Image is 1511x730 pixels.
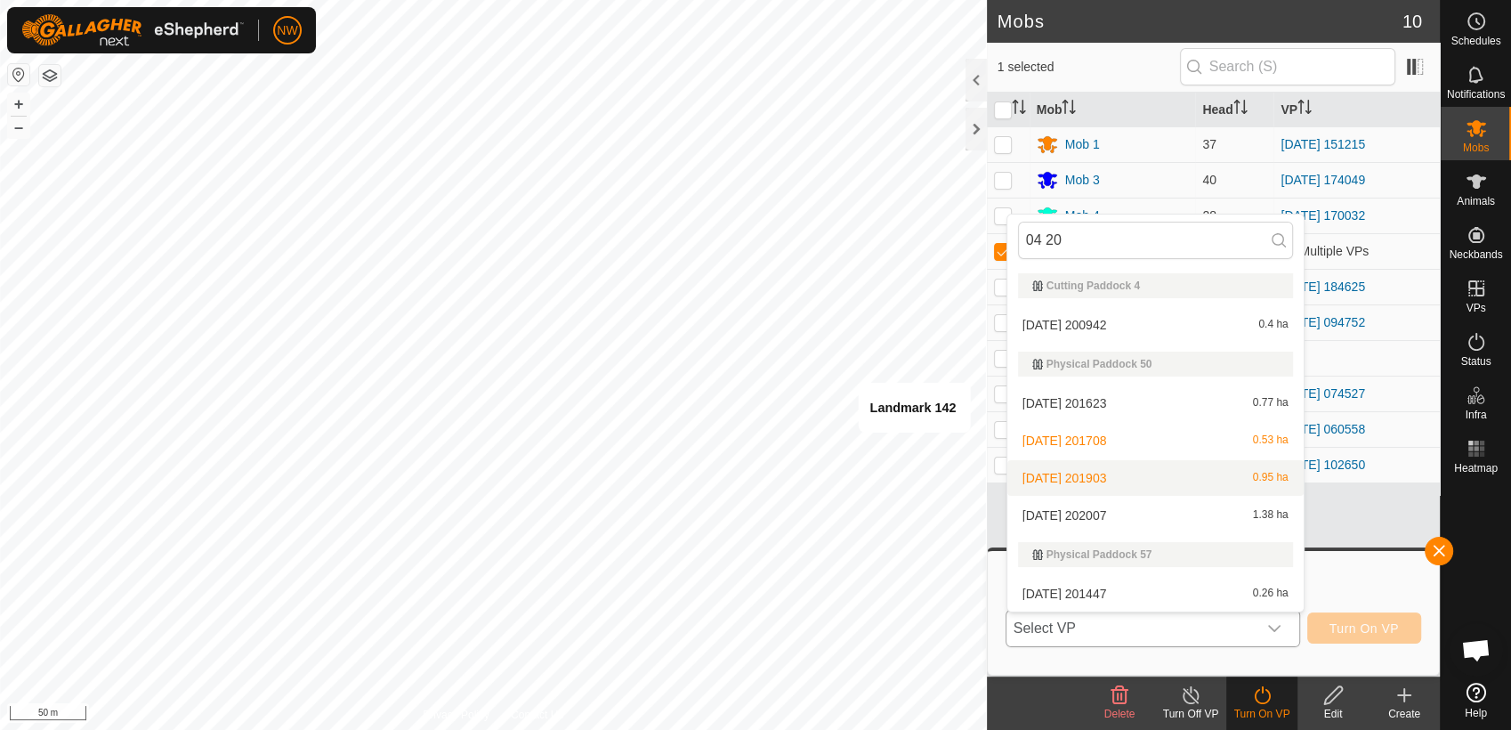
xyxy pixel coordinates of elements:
[1281,208,1365,223] a: [DATE] 170032
[1065,171,1100,190] div: Mob 3
[1465,708,1487,718] span: Help
[1369,706,1440,722] div: Create
[1450,36,1500,46] span: Schedules
[998,11,1402,32] h2: Mobs
[1007,266,1304,612] ul: Option List
[1253,472,1289,484] span: 0.95 ha
[1454,463,1498,474] span: Heatmap
[1065,135,1100,154] div: Mob 1
[1030,93,1196,127] th: Mob
[21,14,244,46] img: Gallagher Logo
[1032,359,1279,369] div: Physical Paddock 50
[1007,423,1304,458] li: 2025-03-04 201708
[1104,708,1135,720] span: Delete
[1253,588,1289,600] span: 0.26 ha
[1281,315,1365,329] a: [DATE] 094752
[1281,280,1365,294] a: [DATE] 184625
[1155,706,1226,722] div: Turn Off VP
[1273,93,1440,127] th: VP
[1253,509,1289,522] span: 1.38 ha
[1022,472,1107,484] span: [DATE] 201903
[1226,706,1297,722] div: Turn On VP
[1273,340,1440,376] td: -
[8,64,29,85] button: Reset Map
[1007,460,1304,496] li: 2025-03-04 201903
[1202,208,1216,223] span: 28
[1449,249,1502,260] span: Neckbands
[1281,458,1365,472] a: [DATE] 102650
[1281,422,1365,436] a: [DATE] 060558
[1022,397,1107,410] span: [DATE] 201623
[1466,303,1485,313] span: VPs
[1202,137,1216,151] span: 37
[1307,612,1421,644] button: Turn On VP
[1253,434,1289,447] span: 0.53 ha
[1062,102,1076,117] p-sorticon: Activate to sort
[1018,222,1293,259] input: Search
[1447,89,1505,100] span: Notifications
[1450,623,1503,677] div: Open chat
[1032,280,1279,291] div: Cutting Paddock 4
[1006,611,1256,646] span: Select VP
[1281,386,1365,401] a: [DATE] 074527
[869,397,956,418] div: Landmark 142
[1297,706,1369,722] div: Edit
[1007,498,1304,533] li: 2025-03-04 202007
[1463,142,1489,153] span: Mobs
[1329,621,1399,636] span: Turn On VP
[1180,48,1395,85] input: Search (S)
[1032,549,1279,560] div: Physical Paddock 57
[1233,102,1248,117] p-sorticon: Activate to sort
[1022,588,1107,600] span: [DATE] 201447
[1281,173,1365,187] a: [DATE] 174049
[1465,410,1486,420] span: Infra
[1441,676,1511,726] a: Help
[423,707,489,723] a: Privacy Policy
[1195,93,1273,127] th: Head
[1202,173,1216,187] span: 40
[1297,102,1312,117] p-sorticon: Activate to sort
[1022,434,1107,447] span: [DATE] 201708
[1253,397,1289,410] span: 0.77 ha
[1281,137,1365,151] a: [DATE] 151215
[998,58,1180,77] span: 1 selected
[1065,207,1100,225] div: Mob 4
[1022,509,1107,522] span: [DATE] 202007
[511,707,563,723] a: Contact Us
[1281,244,1369,258] span: Multiple VPs
[1012,102,1026,117] p-sorticon: Activate to sort
[39,65,61,86] button: Map Layers
[8,93,29,115] button: +
[1007,385,1304,421] li: 2025-03-04 201623
[1457,196,1495,207] span: Animals
[277,21,297,40] span: NW
[1460,356,1491,367] span: Status
[1007,307,1304,343] li: 2025-03-04 200942
[1258,319,1288,331] span: 0.4 ha
[1007,576,1304,612] li: 2025-02-04 201447
[1402,8,1422,35] span: 10
[1256,611,1292,646] div: dropdown trigger
[8,117,29,138] button: –
[1022,319,1107,331] span: [DATE] 200942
